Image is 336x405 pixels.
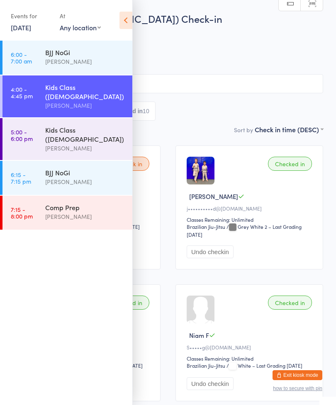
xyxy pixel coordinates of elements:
[143,108,149,114] div: 10
[187,223,302,238] span: / Grey White 2 – Last Grading [DATE]
[45,212,125,221] div: [PERSON_NAME]
[226,362,302,369] span: / White – Last Grading [DATE]
[45,48,125,57] div: BJJ NoGi
[2,41,132,75] a: 6:00 -7:00 amBJJ NoGi[PERSON_NAME]
[234,126,253,134] label: Sort by
[11,129,33,142] time: 5:00 - 6:00 pm
[11,171,31,184] time: 6:15 - 7:15 pm
[268,157,312,171] div: Checked in
[13,74,323,93] input: Search
[2,118,132,160] a: 5:00 -6:00 pmKids Class ([DEMOGRAPHIC_DATA])[PERSON_NAME]
[2,161,132,195] a: 6:15 -7:15 pmBJJ NoGi[PERSON_NAME]
[13,29,310,38] span: [DATE] 4:00pm
[11,86,33,99] time: 4:00 - 4:45 pm
[11,23,31,32] a: [DATE]
[45,168,125,177] div: BJJ NoGi
[187,205,314,212] div: j••••••••••d@[DOMAIN_NAME]
[60,9,101,23] div: At
[268,296,312,310] div: Checked in
[189,192,238,201] span: [PERSON_NAME]
[45,82,125,101] div: Kids Class ([DEMOGRAPHIC_DATA])
[187,157,214,184] img: image1720325725.png
[187,216,314,223] div: Classes Remaining: Unlimited
[11,206,33,219] time: 7:15 - 8:00 pm
[187,245,234,258] button: Undo checkin
[187,362,225,369] div: Brazilian Jiu-Jitsu
[13,38,310,46] span: [PERSON_NAME]
[45,57,125,66] div: [PERSON_NAME]
[45,203,125,212] div: Comp Prep
[13,46,310,54] span: [STREET_ADDRESS]
[187,377,234,390] button: Undo checkin
[273,370,322,380] button: Exit kiosk mode
[13,12,323,25] h2: Kids Class ([DEMOGRAPHIC_DATA]) Check-in
[45,125,125,143] div: Kids Class ([DEMOGRAPHIC_DATA])
[60,23,101,32] div: Any location
[187,355,314,362] div: Classes Remaining: Unlimited
[11,9,51,23] div: Events for
[187,344,314,351] div: S•••••g@[DOMAIN_NAME]
[189,331,209,340] span: Niam F
[187,223,225,230] div: Brazilian Jiu-Jitsu
[2,75,132,117] a: 4:00 -4:45 pmKids Class ([DEMOGRAPHIC_DATA])[PERSON_NAME]
[2,196,132,230] a: 7:15 -8:00 pmComp Prep[PERSON_NAME]
[45,101,125,110] div: [PERSON_NAME]
[45,143,125,153] div: [PERSON_NAME]
[45,177,125,187] div: [PERSON_NAME]
[273,386,322,391] button: how to secure with pin
[11,51,32,64] time: 6:00 - 7:00 am
[255,125,323,134] div: Check in time (DESC)
[13,54,323,63] span: Brazilian Jiu-Jitsu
